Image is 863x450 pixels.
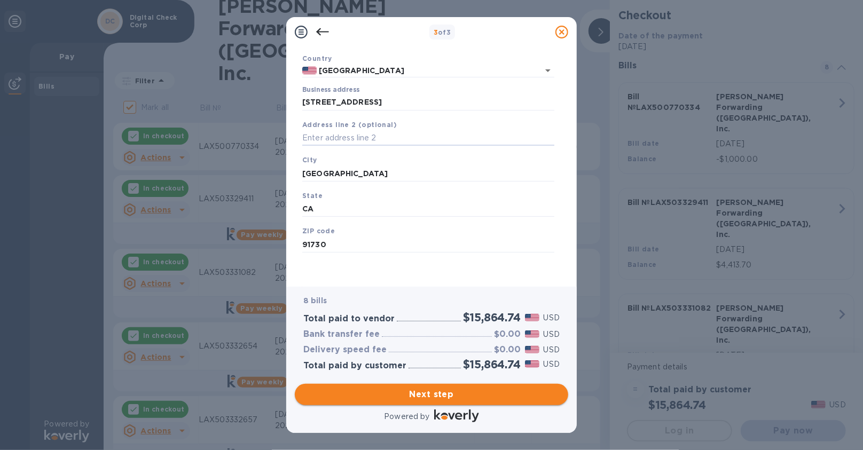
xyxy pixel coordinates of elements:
img: USD [525,330,539,338]
input: Enter state [302,201,554,217]
label: Business address [302,87,359,93]
p: Powered by [384,411,429,422]
p: USD [544,359,560,370]
input: Enter city [302,165,554,181]
h3: Delivery speed fee [303,345,387,355]
img: USD [525,314,539,321]
span: Next step [303,388,560,401]
h2: $15,864.74 [463,358,521,371]
h2: $15,864.74 [463,311,521,324]
button: Next step [295,384,568,405]
img: USD [525,360,539,368]
h3: $0.00 [494,329,521,340]
span: 3 [434,28,438,36]
input: Select country [317,64,524,77]
img: USD [525,346,539,353]
button: Open [540,63,555,78]
b: 8 bills [303,296,327,305]
p: USD [544,312,560,323]
p: USD [544,329,560,340]
b: State [302,192,323,200]
b: City [302,156,317,164]
input: Enter address line 2 [302,130,554,146]
h3: Total paid to vendor [303,314,395,324]
p: USD [544,344,560,356]
b: of 3 [434,28,451,36]
input: Enter ZIP code [302,236,554,252]
img: Logo [434,409,479,422]
b: Address line 2 (optional) [302,121,397,129]
input: Enter address [302,94,554,110]
h3: Total paid by customer [303,361,406,371]
b: Country [302,54,332,62]
img: US [302,67,317,74]
h3: Bank transfer fee [303,329,380,340]
b: ZIP code [302,227,335,235]
h3: $0.00 [494,345,521,355]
